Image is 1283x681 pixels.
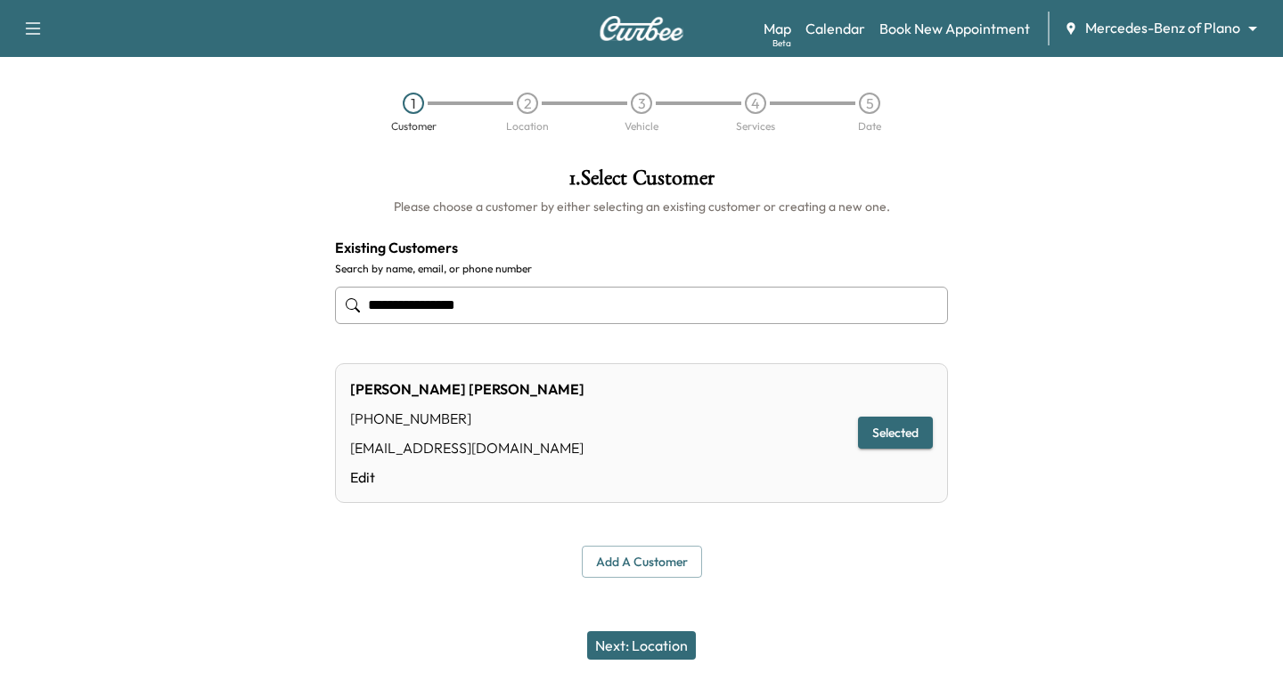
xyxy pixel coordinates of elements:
[391,121,437,132] div: Customer
[350,437,584,458] div: [EMAIL_ADDRESS][DOMAIN_NAME]
[764,18,791,39] a: MapBeta
[587,631,696,660] button: Next: Location
[805,18,865,39] a: Calendar
[350,466,584,488] a: Edit
[736,121,775,132] div: Services
[631,93,652,114] div: 3
[745,93,766,114] div: 4
[335,262,948,276] label: Search by name, email, or phone number
[350,378,584,400] div: [PERSON_NAME] [PERSON_NAME]
[772,36,791,50] div: Beta
[517,93,538,114] div: 2
[858,121,881,132] div: Date
[506,121,549,132] div: Location
[599,16,684,41] img: Curbee Logo
[625,121,658,132] div: Vehicle
[350,408,584,429] div: [PHONE_NUMBER]
[403,93,424,114] div: 1
[582,546,702,579] button: Add a customer
[1085,18,1240,38] span: Mercedes-Benz of Plano
[335,237,948,258] h4: Existing Customers
[858,417,933,450] button: Selected
[859,93,880,114] div: 5
[879,18,1030,39] a: Book New Appointment
[335,167,948,198] h1: 1 . Select Customer
[335,198,948,215] h6: Please choose a customer by either selecting an existing customer or creating a new one.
